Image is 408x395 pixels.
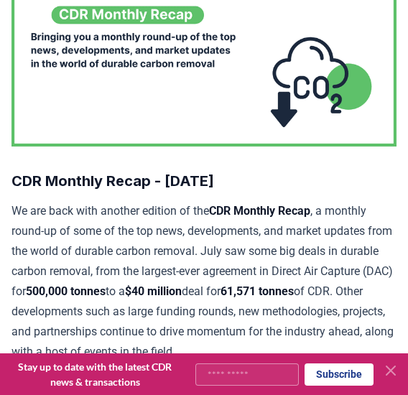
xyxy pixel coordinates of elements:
[26,284,106,298] strong: 500,000 tonnes
[221,284,294,298] strong: 61,571 tonnes
[209,204,310,218] strong: CDR Monthly Recap
[11,201,397,362] p: We are back with another edition of the , a monthly round-up of some of the top news, development...
[11,172,214,190] strong: CDR Monthly Recap - [DATE]
[125,284,182,298] strong: $40 million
